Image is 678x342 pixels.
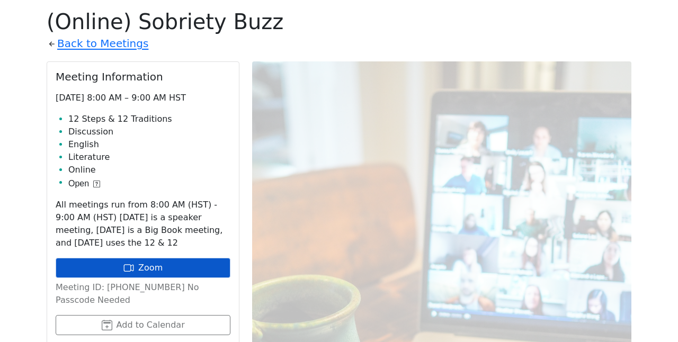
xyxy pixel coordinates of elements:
[56,258,230,278] a: Zoom
[56,281,230,307] p: Meeting ID: [PHONE_NUMBER] No Passcode Needed
[56,70,230,83] h2: Meeting Information
[68,164,230,176] li: Online
[68,113,230,125] li: 12 Steps & 12 Traditions
[56,315,230,335] button: Add to Calendar
[68,151,230,164] li: Literature
[57,34,148,53] a: Back to Meetings
[68,177,100,190] button: Open
[68,125,230,138] li: Discussion
[68,177,89,190] span: Open
[56,199,230,249] p: All meetings run from 8:00 AM (HST) - 9:00 AM (HST) [DATE] is a speaker meeting, [DATE] is a Big ...
[68,138,230,151] li: English
[47,9,631,34] h1: (Online) Sobriety Buzz
[56,92,230,104] p: [DATE] 8:00 AM – 9:00 AM HST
